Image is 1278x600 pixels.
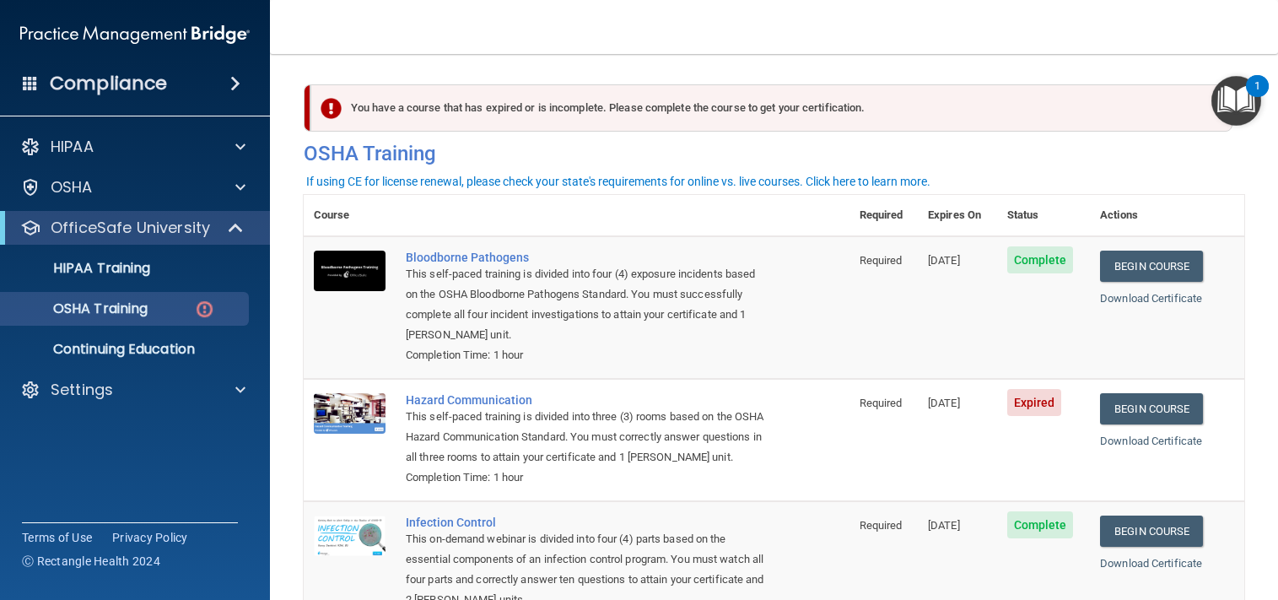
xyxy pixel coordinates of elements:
[20,137,245,157] a: HIPAA
[928,254,960,267] span: [DATE]
[20,380,245,400] a: Settings
[310,84,1232,132] div: You have a course that has expired or is incomplete. Please complete the course to get your certi...
[51,218,210,238] p: OfficeSafe University
[1100,516,1203,547] a: Begin Course
[406,468,765,488] div: Completion Time: 1 hour
[1007,389,1062,416] span: Expired
[20,177,245,197] a: OSHA
[304,173,933,190] button: If using CE for license renewal, please check your state's requirements for online vs. live cours...
[928,519,960,532] span: [DATE]
[406,345,765,365] div: Completion Time: 1 hour
[50,72,167,95] h4: Compliance
[918,195,997,236] th: Expires On
[51,177,93,197] p: OSHA
[11,260,150,277] p: HIPAA Training
[860,254,903,267] span: Required
[11,300,148,317] p: OSHA Training
[20,18,250,51] img: PMB logo
[1100,557,1202,570] a: Download Certificate
[22,553,160,570] span: Ⓒ Rectangle Health 2024
[1090,195,1244,236] th: Actions
[321,98,342,119] img: exclamation-circle-solid-danger.72ef9ffc.png
[1254,86,1260,108] div: 1
[304,195,396,236] th: Course
[1211,76,1261,126] button: Open Resource Center, 1 new notification
[304,142,1244,165] h4: OSHA Training
[406,251,765,264] a: Bloodborne Pathogens
[1100,292,1202,305] a: Download Certificate
[11,341,241,358] p: Continuing Education
[406,393,765,407] a: Hazard Communication
[406,407,765,468] div: This self-paced training is divided into three (3) rooms based on the OSHA Hazard Communication S...
[1100,251,1203,282] a: Begin Course
[1100,435,1202,447] a: Download Certificate
[928,397,960,409] span: [DATE]
[1007,246,1074,273] span: Complete
[860,397,903,409] span: Required
[51,137,94,157] p: HIPAA
[1007,511,1074,538] span: Complete
[860,519,903,532] span: Required
[1100,393,1203,424] a: Begin Course
[306,176,930,187] div: If using CE for license renewal, please check your state's requirements for online vs. live cours...
[22,529,92,546] a: Terms of Use
[997,195,1091,236] th: Status
[51,380,113,400] p: Settings
[194,299,215,320] img: danger-circle.6113f641.png
[849,195,919,236] th: Required
[20,218,245,238] a: OfficeSafe University
[406,516,765,529] a: Infection Control
[112,529,188,546] a: Privacy Policy
[406,264,765,345] div: This self-paced training is divided into four (4) exposure incidents based on the OSHA Bloodborne...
